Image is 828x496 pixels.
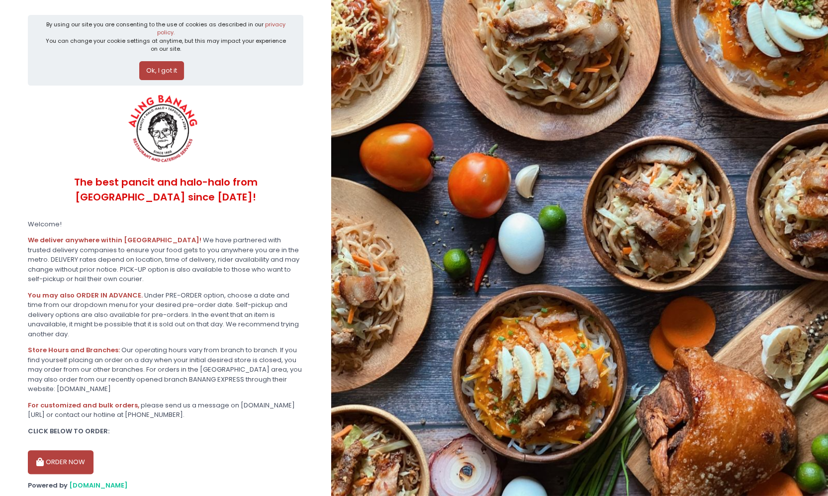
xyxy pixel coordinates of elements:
b: For customized and bulk orders, [28,400,139,410]
div: Under PRE-ORDER option, choose a date and time from our dropdown menu for your desired pre-order ... [28,291,303,339]
img: ALING BANANG [122,92,205,167]
div: By using our site you are consenting to the use of cookies as described in our You can change you... [45,20,287,53]
b: Store Hours and Branches: [28,345,120,355]
div: Our operating hours vary from branch to branch. If you find yourself placing an order on a day wh... [28,345,303,394]
div: We have partnered with trusted delivery companies to ensure your food gets to you anywhere you ar... [28,235,303,284]
div: Powered by [28,481,303,491]
button: ORDER NOW [28,450,93,474]
a: [DOMAIN_NAME] [69,481,128,490]
div: Welcome! [28,219,303,229]
div: please send us a message on [DOMAIN_NAME][URL] or contact our hotline at [PHONE_NUMBER]. [28,400,303,420]
b: We deliver anywhere within [GEOGRAPHIC_DATA]! [28,235,201,245]
button: Ok, I got it [139,61,184,80]
div: The best pancit and halo-halo from [GEOGRAPHIC_DATA] since [DATE]! [28,167,303,213]
a: privacy policy. [157,20,285,37]
b: You may also ORDER IN ADVANCE. [28,291,143,300]
div: CLICK BELOW TO ORDER: [28,426,303,436]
